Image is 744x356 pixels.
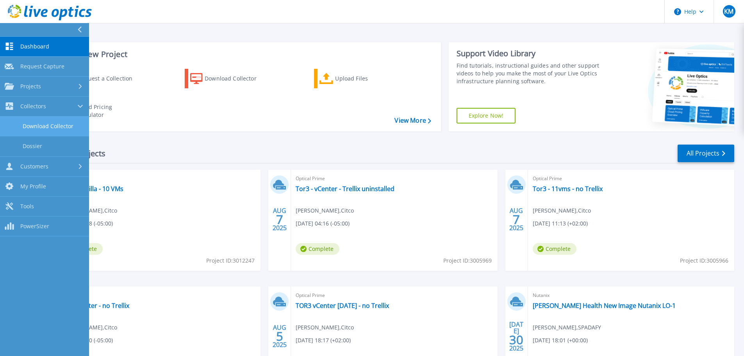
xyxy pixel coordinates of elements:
div: Support Video Library [457,48,602,59]
div: AUG 2025 [272,205,287,234]
a: Upload Files [314,69,401,88]
h3: Start a New Project [55,50,431,59]
span: Optical Prime [533,174,730,183]
span: Dashboard [20,43,49,50]
span: [PERSON_NAME] , Citco [533,206,591,215]
span: Complete [296,243,339,255]
span: Projects [20,83,41,90]
span: Tools [20,203,34,210]
span: KM [724,8,733,14]
span: 30 [509,336,523,343]
span: Optical Prime [296,174,492,183]
span: 5 [276,333,283,340]
span: Optical Prime [59,291,256,300]
span: My Profile [20,183,46,190]
a: Tor3 - 11vms - no Trellix [533,185,603,193]
span: Optical Prime [59,174,256,183]
span: [DATE] 11:13 (+02:00) [533,219,588,228]
a: Explore Now! [457,108,516,123]
span: Request Capture [20,63,64,70]
a: View More [394,117,431,124]
a: All Projects [678,145,734,162]
div: AUG 2025 [272,322,287,351]
span: Complete [533,243,576,255]
span: Customers [20,163,48,170]
span: Nutanix [533,291,730,300]
a: Tor3 - Vanilla - 10 VMs [59,185,123,193]
div: Cloud Pricing Calculator [77,103,139,119]
div: AUG 2025 [509,205,524,234]
span: Project ID: 3012247 [206,256,255,265]
span: 7 [276,216,283,223]
span: [PERSON_NAME] , Citco [296,323,354,332]
a: Tor3 - vCenter - Trellix uninstalled [296,185,394,193]
span: 7 [513,216,520,223]
a: [PERSON_NAME] Health New Image Nutanix LO-1 [533,302,676,309]
span: Project ID: 3005966 [680,256,728,265]
span: [DATE] 04:16 (-05:00) [296,219,350,228]
div: Find tutorials, instructional guides and other support videos to help you make the most of your L... [457,62,602,85]
a: Request a Collection [55,69,143,88]
span: Project ID: 3005969 [443,256,492,265]
div: Download Collector [205,71,267,86]
span: Optical Prime [296,291,492,300]
div: [DATE] 2025 [509,322,524,351]
a: Cloud Pricing Calculator [55,101,143,121]
span: [PERSON_NAME] , Citco [296,206,354,215]
span: PowerSizer [20,223,49,230]
span: [DATE] 18:01 (+00:00) [533,336,588,345]
a: Download Collector [185,69,272,88]
div: Request a Collection [78,71,140,86]
span: Collectors [20,103,46,110]
a: Tor3 vCenter - no Trellix [59,302,129,309]
div: Upload Files [335,71,398,86]
span: [PERSON_NAME] , SPADAFY [533,323,601,332]
span: [DATE] 18:17 (+02:00) [296,336,351,345]
a: TOR3 vCenter [DATE] - no Trellix [296,302,389,309]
